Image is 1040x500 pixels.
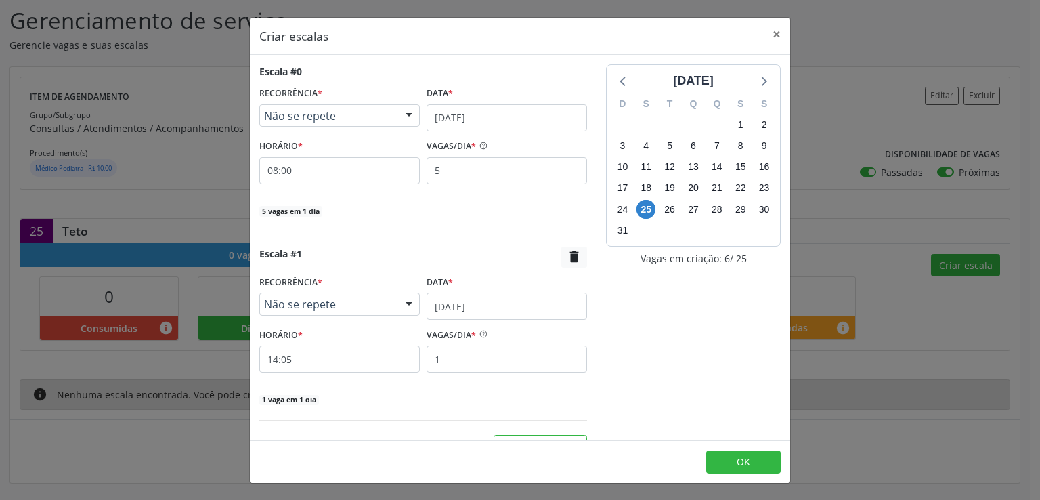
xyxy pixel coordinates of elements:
input: Selecione uma data [427,293,587,320]
input: 00:00 [259,157,420,184]
ion-icon: help circle outline [476,136,488,150]
span: segunda-feira, 11 de agosto de 2025 [636,158,655,177]
span: sábado, 16 de agosto de 2025 [755,158,774,177]
span: quarta-feira, 13 de agosto de 2025 [684,158,703,177]
span: segunda-feira, 18 de agosto de 2025 [636,179,655,198]
span: Não se repete [264,109,392,123]
input: Selecione uma data [427,104,587,131]
span: quarta-feira, 20 de agosto de 2025 [684,179,703,198]
label: HORÁRIO [259,136,303,157]
span: quinta-feira, 21 de agosto de 2025 [708,179,727,198]
div: [DATE] [668,72,719,90]
span: sábado, 30 de agosto de 2025 [755,200,774,219]
span: quarta-feira, 6 de agosto de 2025 [684,137,703,156]
label: VAGAS/DIA [427,325,476,346]
button:  [561,247,587,268]
div: D [611,93,634,114]
span: domingo, 17 de agosto de 2025 [613,179,632,198]
i:  [567,249,582,264]
span: domingo, 31 de agosto de 2025 [613,221,632,240]
span: sexta-feira, 1 de agosto de 2025 [731,115,750,134]
span: segunda-feira, 4 de agosto de 2025 [636,137,655,156]
label: VAGAS/DIA [427,136,476,157]
label: Data [427,83,453,104]
span: OK [737,455,750,468]
span: domingo, 10 de agosto de 2025 [613,158,632,177]
div: Escala #0 [259,64,302,79]
span: sexta-feira, 29 de agosto de 2025 [731,200,750,219]
input: 00:00 [259,346,420,373]
div: S [729,93,752,114]
label: RECORRÊNCIA [259,272,322,293]
label: RECORRÊNCIA [259,83,322,104]
span: quinta-feira, 14 de agosto de 2025 [708,158,727,177]
span: terça-feira, 19 de agosto de 2025 [660,179,679,198]
span: sexta-feira, 15 de agosto de 2025 [731,158,750,177]
div: Q [705,93,729,114]
button: Close [763,18,790,51]
span: sábado, 9 de agosto de 2025 [755,137,774,156]
span: sexta-feira, 8 de agosto de 2025 [731,137,750,156]
span: domingo, 24 de agosto de 2025 [613,200,632,219]
button: Criar nova escala [494,435,587,458]
span: sábado, 2 de agosto de 2025 [755,115,774,134]
h5: Criar escalas [259,27,328,45]
label: Data [427,272,453,293]
span: terça-feira, 5 de agosto de 2025 [660,137,679,156]
button: OK [706,451,781,474]
span: quinta-feira, 7 de agosto de 2025 [708,137,727,156]
label: HORÁRIO [259,325,303,346]
span: quarta-feira, 27 de agosto de 2025 [684,200,703,219]
span: quinta-feira, 28 de agosto de 2025 [708,200,727,219]
span: domingo, 3 de agosto de 2025 [613,137,632,156]
ion-icon: help circle outline [476,325,488,339]
span: 1 vaga em 1 dia [259,395,319,406]
span: 5 vagas em 1 dia [259,206,322,217]
div: T [658,93,682,114]
div: Escala #1 [259,247,302,268]
span: Não se repete [264,297,392,311]
span: sábado, 23 de agosto de 2025 [755,179,774,198]
div: Vagas em criação: 6 [606,251,781,266]
span: / 25 [730,251,747,266]
span: sexta-feira, 22 de agosto de 2025 [731,179,750,198]
div: S [634,93,658,114]
span: terça-feira, 12 de agosto de 2025 [660,158,679,177]
div: S [752,93,776,114]
span: segunda-feira, 25 de agosto de 2025 [636,200,655,219]
div: Q [682,93,706,114]
span: terça-feira, 26 de agosto de 2025 [660,200,679,219]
